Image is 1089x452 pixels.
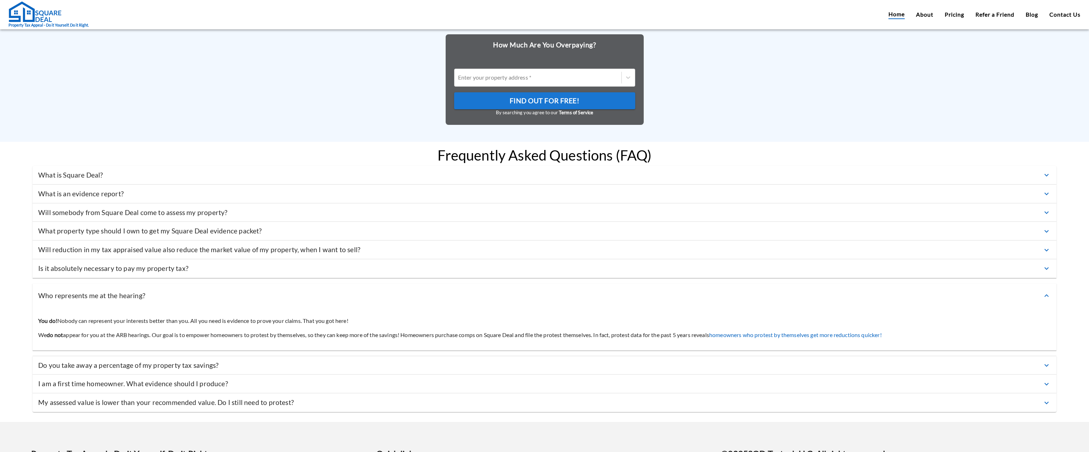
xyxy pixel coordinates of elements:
[47,331,63,338] strong: do not
[945,10,964,19] a: Pricing
[888,10,905,19] a: Home
[38,170,103,180] p: What is Square Deal?
[116,4,133,21] div: Minimize live chat window
[33,203,1056,222] div: Will somebody from Square Deal come to assess my property?
[510,95,580,107] span: Find Out For Free!
[709,331,882,338] a: homeowners who protest by themselves get more reductions quicker!
[49,186,54,190] img: salesiqlogo_leal7QplfZFryJ6FIlVepeu7OftD7mt8q6exU6-34PB8prfIgodN67KcxXM9Y7JQ_.png
[33,166,1056,185] div: What is Square Deal?
[1026,10,1038,19] a: Blog
[8,1,89,28] a: Property Tax Appeal - Do it Yourself. Do it Right.
[38,291,145,301] p: Who represents me at the hearing?
[33,259,1056,278] div: Is it absolutely necessary to pay my property tax?
[33,241,1056,259] div: Will reduction in my tax appraised value also reduce the market value of my property, when I want...
[38,317,57,324] strong: You do!
[33,185,1056,203] div: What is an evidence report?
[38,379,228,389] p: I am a first time homeowner. What evidence should I produce?
[975,10,1014,19] a: Refer a Friend
[4,193,135,218] textarea: Type your message and click 'Submit'
[8,1,62,22] img: Square Deal
[38,398,294,408] p: My assessed value is lower than your recommended value. Do I still need to protest?
[33,222,1056,241] div: What property type should I own to get my Square Deal evidence packet?
[38,360,219,371] p: Do you take away a percentage of my property tax savings?
[33,393,1056,412] div: My assessed value is lower than your recommended value. Do I still need to protest?
[438,149,652,162] h2: Frequently Asked Questions (FAQ)
[38,331,1051,339] p: We appear for you at the ARB hearings. Our goal is to empower homeowners to protest by themselves...
[38,226,262,236] p: What property type should I own to get my Square Deal evidence packet?
[446,34,644,56] h2: How Much Are You Overpaying?
[15,89,123,161] span: We are offline. Please leave us a message.
[104,218,128,227] em: Submit
[454,109,635,116] small: By searching you agree to our
[38,208,227,218] p: Will somebody from Square Deal come to assess my property?
[38,245,360,255] p: Will reduction in my tax appraised value also reduce the market value of my property, when I want...
[454,92,635,109] button: Find Out For Free!
[37,40,119,49] div: Leave a message
[1049,10,1081,19] a: Contact Us
[559,110,593,115] a: Terms of Service
[12,42,30,46] img: logo_Zg8I0qSkbAqR2WFHt3p6CTuqpyXMFPubPcD2OT02zFN43Cy9FUNNG3NEPhM_Q1qe_.png
[38,189,124,199] p: What is an evidence report?
[33,356,1056,375] div: Do you take away a percentage of my property tax savings?
[916,10,933,19] a: About
[56,185,90,190] em: Driven by SalesIQ
[33,375,1056,393] div: I am a first time homeowner. What evidence should I produce?
[33,284,1056,308] div: Who represents me at the hearing?
[33,308,1056,350] div: Who represents me at the hearing?
[38,317,1051,325] p: Nobody can represent your interests better than you. All you need is evidence to prove your claim...
[38,263,189,274] p: Is it absolutely necessary to pay my property tax?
